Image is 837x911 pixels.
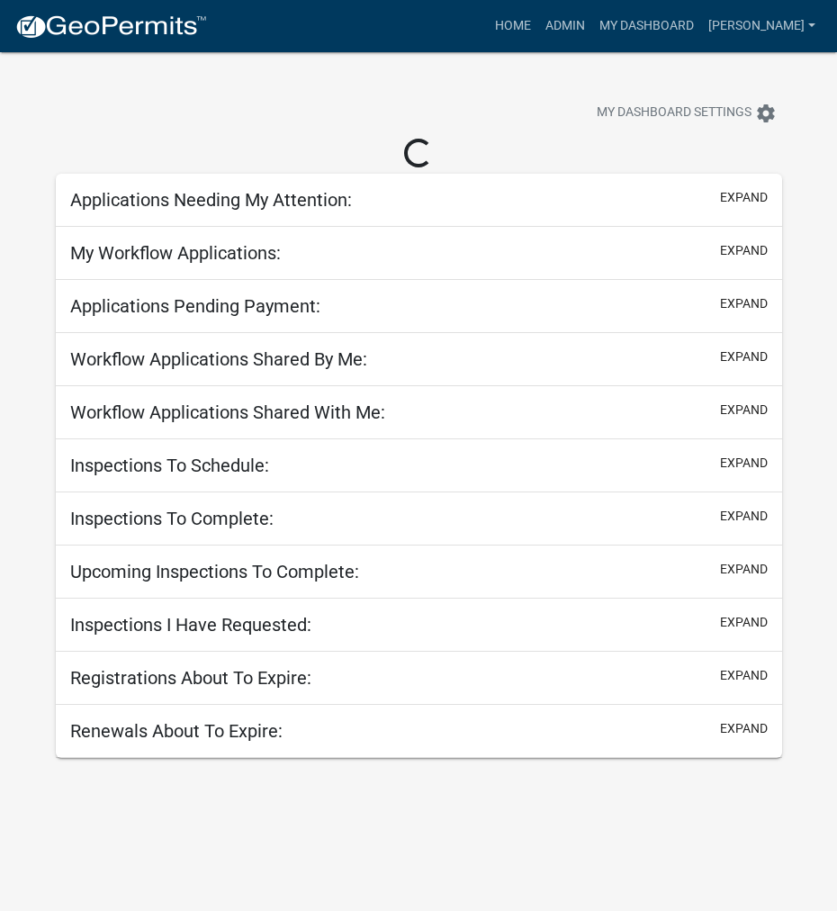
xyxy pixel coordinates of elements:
[720,294,768,313] button: expand
[597,103,751,124] span: My Dashboard Settings
[720,507,768,526] button: expand
[70,295,320,317] h5: Applications Pending Payment:
[70,401,385,423] h5: Workflow Applications Shared With Me:
[720,347,768,366] button: expand
[582,95,791,131] button: My Dashboard Settingssettings
[70,455,269,476] h5: Inspections To Schedule:
[70,189,352,211] h5: Applications Needing My Attention:
[592,9,701,43] a: My Dashboard
[70,561,359,582] h5: Upcoming Inspections To Complete:
[720,719,768,738] button: expand
[538,9,592,43] a: Admin
[720,454,768,473] button: expand
[70,614,311,636] h5: Inspections I Have Requested:
[70,720,283,742] h5: Renewals About To Expire:
[701,9,823,43] a: [PERSON_NAME]
[70,667,311,689] h5: Registrations About To Expire:
[70,508,274,529] h5: Inspections To Complete:
[720,666,768,685] button: expand
[70,348,367,370] h5: Workflow Applications Shared By Me:
[720,613,768,632] button: expand
[720,188,768,207] button: expand
[70,242,281,264] h5: My Workflow Applications:
[720,560,768,579] button: expand
[755,103,777,124] i: settings
[720,241,768,260] button: expand
[488,9,538,43] a: Home
[720,401,768,419] button: expand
